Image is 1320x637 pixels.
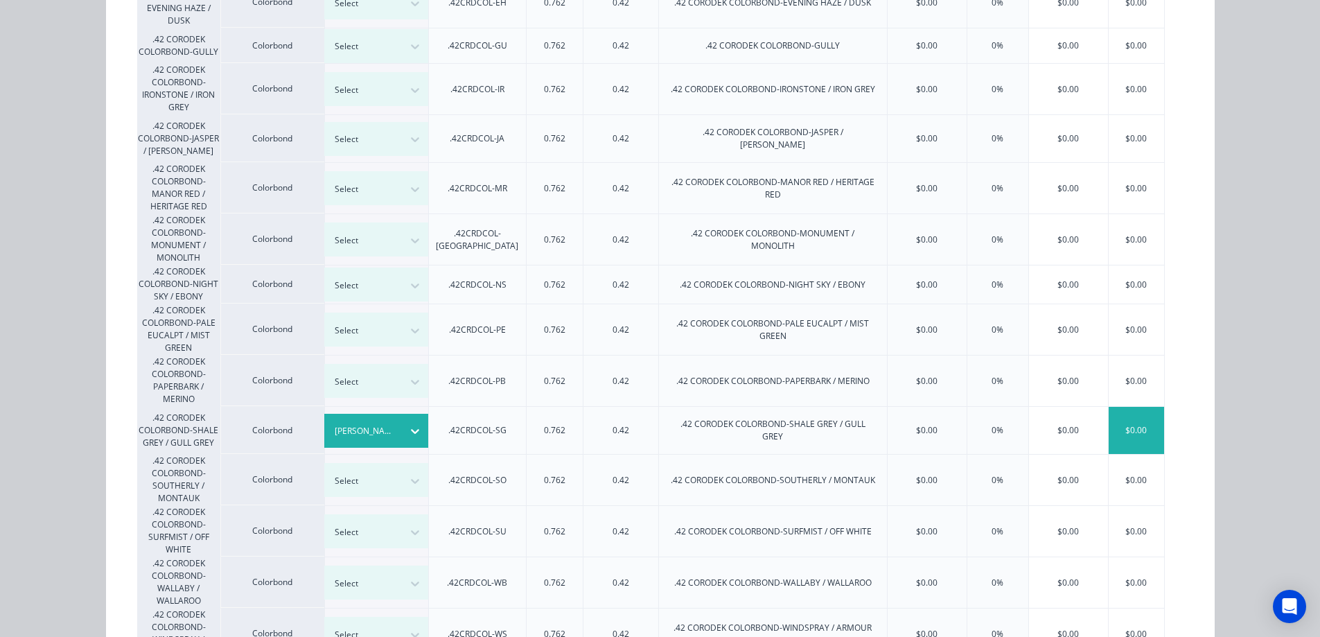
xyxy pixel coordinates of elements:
div: .42 CORODEK COLORBOND-PAPERBARK / MERINO [137,355,220,406]
div: 0% [992,525,1003,538]
div: 0% [992,279,1003,291]
div: .42 CORODEK COLORBOND-WALLABY / WALLAROO [674,577,872,589]
div: $0.00 [916,40,938,52]
div: 0.42 [613,83,629,96]
div: 0% [992,182,1003,195]
div: 0.42 [613,375,629,387]
div: $0.00 [916,474,938,487]
div: $0.00 [1029,304,1108,355]
div: $0.00 [916,375,938,387]
div: Colorbond [220,355,324,406]
div: $0.00 [1109,557,1165,608]
div: .42 CORODEK COLORBOND-WALLABY / WALLAROO [137,557,220,608]
div: .42CRDCOL-IR [450,83,504,96]
div: $0.00 [916,182,938,195]
div: .42CRDCOL-GU [448,40,507,52]
div: 0% [992,132,1003,145]
div: 0.762 [544,424,565,437]
div: 0.42 [613,577,629,589]
div: Colorbond [220,28,324,63]
div: 0.762 [544,525,565,538]
div: $0.00 [1109,304,1165,355]
div: .42CRDCOL-JA [450,132,504,145]
div: Colorbond [220,213,324,265]
div: Colorbond [220,63,324,114]
div: .42 CORODEK COLORBOND-NIGHT SKY / EBONY [137,265,220,304]
div: .42CRDCOL-WB [447,577,507,589]
div: .42CRDCOL-[GEOGRAPHIC_DATA] [436,227,518,252]
div: $0.00 [1029,356,1108,406]
div: $0.00 [1109,506,1165,557]
div: .42CRDCOL-SU [448,525,507,538]
div: Colorbond [220,114,324,162]
div: 0.762 [544,234,565,246]
div: .42CRDCOL-PB [448,375,506,387]
div: 0% [992,40,1003,52]
div: Colorbond [220,265,324,304]
div: $0.00 [1109,407,1165,454]
div: 0.42 [613,279,629,291]
div: $0.00 [1029,455,1108,505]
div: $0.00 [1029,64,1108,114]
div: 0.762 [544,40,565,52]
div: $0.00 [1029,214,1108,265]
div: .42 CORODEK COLORBOND-MANOR RED / HERITAGE RED [670,176,876,201]
div: 0.42 [613,424,629,437]
div: $0.00 [916,132,938,145]
div: $0.00 [916,234,938,246]
div: $0.00 [1029,506,1108,557]
div: 0.762 [544,474,565,487]
div: $0.00 [916,83,938,96]
div: .42 CORODEK COLORBOND-PALE EUCALPT / MIST GREEN [137,304,220,355]
div: 0.762 [544,132,565,145]
div: $0.00 [916,424,938,437]
div: $0.00 [916,324,938,336]
div: Colorbond [220,557,324,608]
div: .42 CORODEK COLORBOND-SOUTHERLY / MONTAUK [671,474,875,487]
div: .42 CORODEK COLORBOND-MONUMENT / MONOLITH [137,213,220,265]
div: $0.00 [916,577,938,589]
div: Open Intercom Messenger [1273,590,1306,623]
div: .42 CORODEK COLORBOND-NIGHT SKY / EBONY [680,279,865,291]
div: $0.00 [1029,115,1108,162]
div: 0.762 [544,324,565,336]
div: $0.00 [1109,356,1165,406]
div: 0.42 [613,132,629,145]
div: 0.762 [544,375,565,387]
div: 0% [992,577,1003,589]
div: .42CRDCOL-NS [448,279,507,291]
div: $0.00 [1029,28,1108,63]
div: 0.42 [613,234,629,246]
div: .42CRDCOL-SO [448,474,507,487]
div: .42 CORODEK COLORBOND-JASPER / [PERSON_NAME] [137,114,220,162]
div: .42CRDCOL-PE [449,324,506,336]
div: Colorbond [220,454,324,505]
div: 0.762 [544,182,565,195]
div: 0% [992,424,1003,437]
div: 0% [992,324,1003,336]
div: 0.762 [544,83,565,96]
div: $0.00 [1109,265,1165,304]
div: .42 CORODEK COLORBOND-MANOR RED / HERITAGE RED [137,162,220,213]
div: .42CRDCOL-SG [448,424,507,437]
div: .42 CORODEK COLORBOND-IRONSTONE / IRON GREY [671,83,875,96]
div: .42 CORODEK COLORBOND-IRONSTONE / IRON GREY [137,63,220,114]
div: $0.00 [1109,64,1165,114]
div: $0.00 [1029,557,1108,608]
div: $0.00 [1109,163,1165,213]
div: .42 CORODEK COLORBOND-PAPERBARK / MERINO [676,375,870,387]
div: .42 CORODEK COLORBOND-SHALE GREY / GULL GREY [137,406,220,454]
div: .42CRDCOL-MR [448,182,507,195]
div: $0.00 [916,525,938,538]
div: .42 CORODEK COLORBOND-SOUTHERLY / MONTAUK [137,454,220,505]
div: 0% [992,83,1003,96]
div: $0.00 [1109,455,1165,505]
div: 0.762 [544,577,565,589]
div: $0.00 [1109,115,1165,162]
div: 0.42 [613,40,629,52]
div: $0.00 [1109,214,1165,265]
div: 0.42 [613,324,629,336]
div: 0% [992,234,1003,246]
div: 0% [992,375,1003,387]
div: $0.00 [1029,265,1108,304]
